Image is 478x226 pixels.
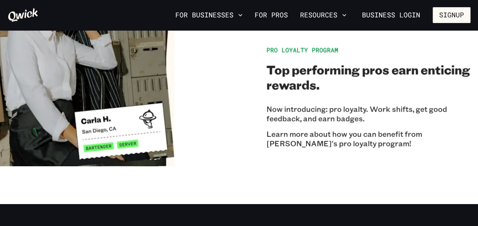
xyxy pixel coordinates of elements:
button: For Businesses [172,9,246,22]
span: Pro Loyalty Program [266,46,338,54]
p: Learn more about how you can benefit from [PERSON_NAME]'s pro loyalty program! [266,129,471,148]
a: Business Login [356,7,427,23]
p: Now introducing: pro loyalty. Work shifts, get good feedback, and earn badges. [266,104,471,123]
h2: Top performing pros earn enticing rewards. [266,62,471,92]
button: Resources [297,9,350,22]
a: For Pros [252,9,291,22]
button: Signup [433,7,470,23]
